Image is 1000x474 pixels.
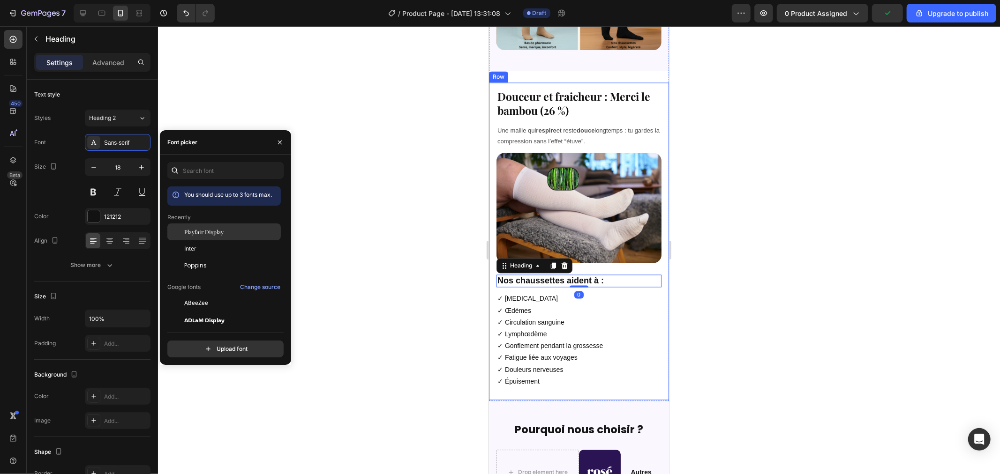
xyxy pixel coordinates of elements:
[915,8,988,18] div: Upgrade to publish
[7,171,23,179] div: Beta
[34,235,60,247] div: Align
[907,4,996,22] button: Upgrade to publish
[104,139,148,147] div: Sans-serif
[240,283,280,291] div: Change source
[85,310,150,327] input: Auto
[184,228,224,236] span: Playfair Display
[184,261,207,270] span: Poppins
[98,440,123,452] img: gempages_432750572815254551-2cca58d5-2b2e-43e8-a067-6f2d317e462e.svg
[203,344,248,354] div: Upload font
[34,416,51,425] div: Image
[240,281,281,293] button: Change source
[785,8,847,18] span: 0 product assigned
[104,340,148,348] div: Add...
[167,341,284,357] button: Upload font
[9,100,23,107] div: 450
[184,299,208,307] span: ABeeZee
[34,161,59,173] div: Size
[61,7,66,19] p: 7
[85,110,150,126] button: Heading 2
[968,428,991,451] div: Open Intercom Messenger
[184,244,196,253] span: Inter
[167,162,284,179] input: Search font
[4,4,70,22] button: 7
[777,4,868,22] button: 0 product assigned
[104,213,148,221] div: 121212
[46,58,73,67] p: Settings
[167,283,201,291] p: Google fonts
[184,316,225,324] span: ADLaM Display
[177,4,215,22] div: Undo/Redo
[34,392,49,400] div: Color
[34,257,150,274] button: Show more
[104,393,148,401] div: Add...
[34,314,50,323] div: Width
[30,443,79,450] div: Drop element here
[34,212,49,221] div: Color
[45,33,147,44] p: Heading
[34,369,80,381] div: Background
[398,8,401,18] span: /
[133,442,173,451] p: Autres
[533,9,547,17] span: Draft
[167,213,191,222] p: Recently
[34,114,51,122] div: Styles
[71,260,114,270] div: Show more
[489,26,669,474] iframe: Design area
[184,191,272,198] span: You should use up to 3 fonts max.
[34,90,60,99] div: Text style
[89,114,116,122] span: Heading 2
[34,290,59,303] div: Size
[34,339,56,348] div: Padding
[167,138,197,147] div: Font picker
[34,138,46,147] div: Font
[92,58,124,67] p: Advanced
[403,8,501,18] span: Product Page - [DATE] 13:31:08
[104,417,148,425] div: Add...
[34,446,64,459] div: Shape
